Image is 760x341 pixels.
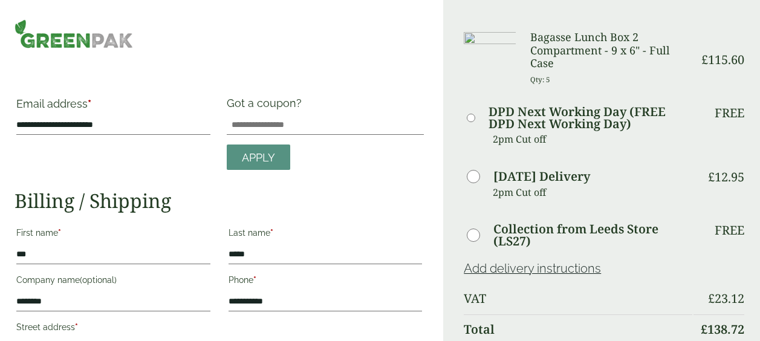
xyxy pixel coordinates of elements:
span: (optional) [80,275,117,285]
label: Last name [229,224,423,245]
small: Qty: 5 [530,75,550,84]
span: £ [708,290,715,307]
label: DPD Next Working Day (FREE DPD Next Working Day) [489,106,692,130]
abbr: required [88,97,91,110]
abbr: required [58,228,61,238]
abbr: required [253,275,256,285]
label: [DATE] Delivery [493,170,590,183]
img: GreenPak Supplies [15,19,133,48]
label: Email address [16,99,210,115]
bdi: 138.72 [701,321,744,337]
abbr: required [270,228,273,238]
span: Apply [242,151,275,164]
label: First name [16,224,210,245]
span: £ [708,169,715,185]
label: Company name [16,271,210,292]
p: 2pm Cut off [493,183,692,201]
abbr: required [75,322,78,332]
p: 2pm Cut off [493,130,692,148]
label: Phone [229,271,423,292]
span: £ [701,51,708,68]
th: VAT [464,284,692,313]
bdi: 23.12 [708,290,744,307]
p: Free [715,223,744,238]
h2: Billing / Shipping [15,189,424,212]
h3: Bagasse Lunch Box 2 Compartment - 9 x 6" - Full Case [530,31,692,70]
label: Got a coupon? [227,97,307,115]
a: Add delivery instructions [464,261,601,276]
bdi: 12.95 [708,169,744,185]
p: Free [715,106,744,120]
label: Street address [16,319,210,339]
a: Apply [227,145,290,170]
label: Collection from Leeds Store (LS27) [493,223,692,247]
bdi: 115.60 [701,51,744,68]
span: £ [701,321,707,337]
